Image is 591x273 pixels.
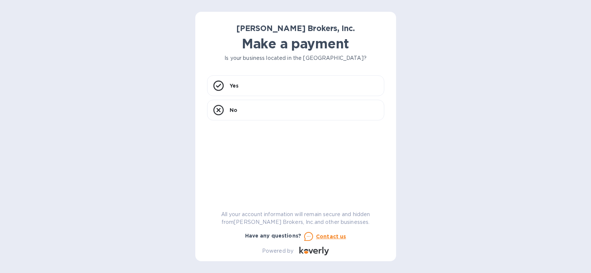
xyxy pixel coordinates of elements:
[230,106,237,114] p: No
[207,36,384,51] h1: Make a payment
[316,233,346,239] u: Contact us
[230,82,238,89] p: Yes
[262,247,293,255] p: Powered by
[245,233,302,239] b: Have any questions?
[207,211,384,226] p: All your account information will remain secure and hidden from [PERSON_NAME] Brokers, Inc. and o...
[236,24,355,33] b: [PERSON_NAME] Brokers, Inc.
[207,54,384,62] p: Is your business located in the [GEOGRAPHIC_DATA]?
